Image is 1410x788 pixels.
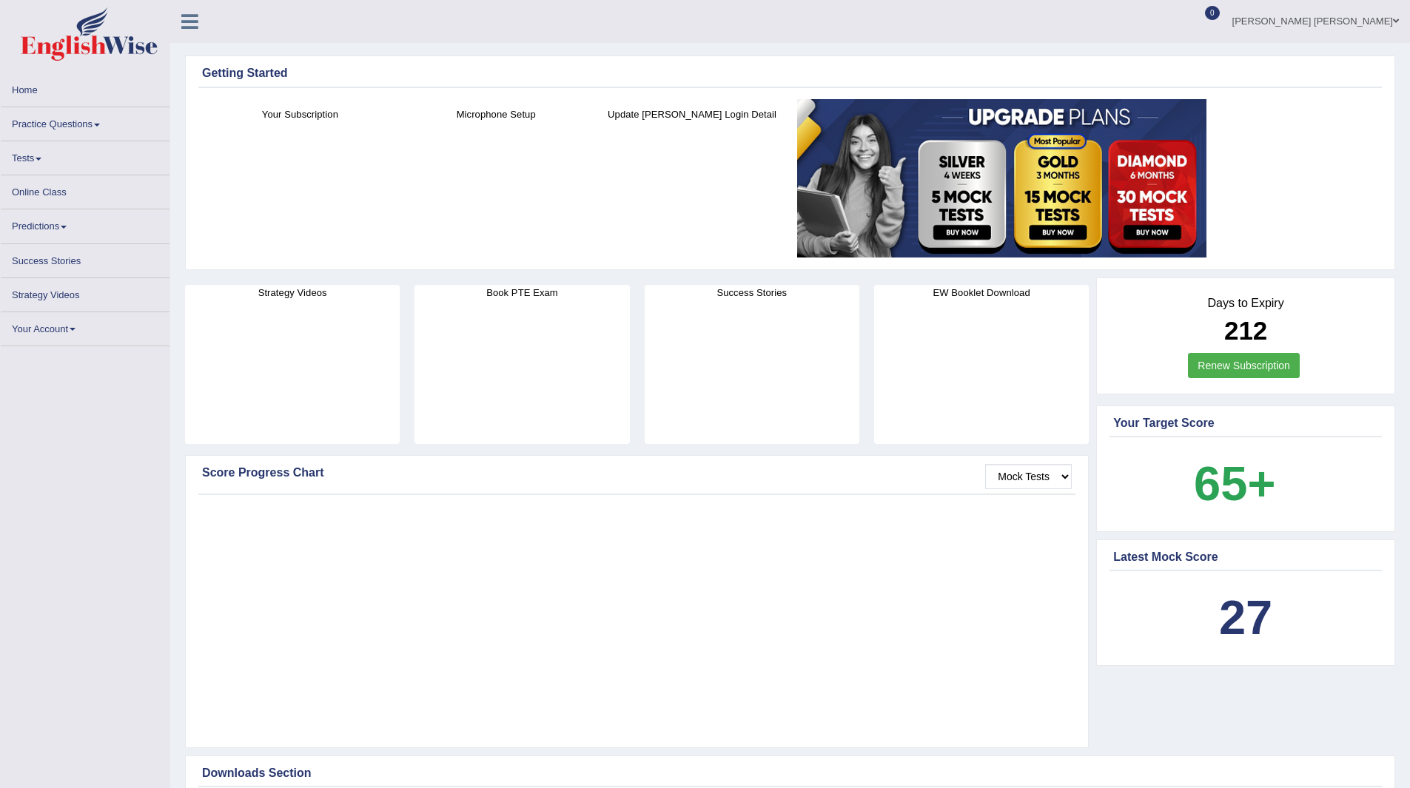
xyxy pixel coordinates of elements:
[1,278,169,307] a: Strategy Videos
[1113,297,1378,310] h4: Days to Expiry
[645,285,859,300] h4: Success Stories
[602,107,783,122] h4: Update [PERSON_NAME] Login Detail
[1,73,169,102] a: Home
[1205,6,1220,20] span: 0
[202,464,1072,482] div: Score Progress Chart
[1188,353,1300,378] a: Renew Subscription
[1,209,169,238] a: Predictions
[202,764,1378,782] div: Downloads Section
[1113,414,1378,432] div: Your Target Score
[874,285,1089,300] h4: EW Booklet Download
[1,175,169,204] a: Online Class
[1,244,169,273] a: Success Stories
[1219,590,1272,644] b: 27
[414,285,629,300] h4: Book PTE Exam
[209,107,391,122] h4: Your Subscription
[1194,457,1275,511] b: 65+
[1,107,169,136] a: Practice Questions
[1,141,169,170] a: Tests
[1113,548,1378,566] div: Latest Mock Score
[202,64,1378,82] div: Getting Started
[1,312,169,341] a: Your Account
[797,99,1206,257] img: small5.jpg
[1224,316,1267,345] b: 212
[185,285,400,300] h4: Strategy Videos
[406,107,587,122] h4: Microphone Setup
